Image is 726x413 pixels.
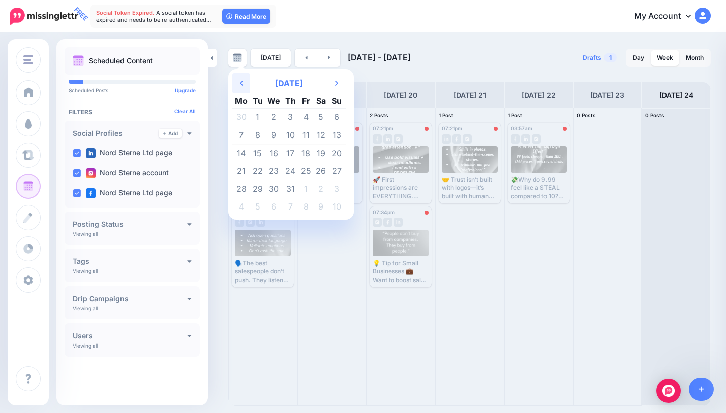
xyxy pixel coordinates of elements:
p: Viewing all [73,342,98,349]
td: 29 [250,180,265,198]
td: 4 [298,108,314,126]
span: [DATE] - [DATE] [348,52,411,62]
td: 1 [298,180,314,198]
td: 2 [313,180,328,198]
td: 18 [298,144,314,162]
span: 1 Post [508,112,522,118]
span: 07:21pm [373,125,393,131]
div: 💡 Tip for Small Businesses 💼 Want to boost sales and build lasting customer relationships? 🤝 Star... [373,259,429,284]
td: 23 [265,162,283,180]
td: 8 [250,126,265,145]
td: 24 [283,162,298,180]
p: Scheduled Content [89,57,153,64]
a: My Account [624,4,711,29]
h4: Tags [73,258,187,265]
div: 🤝 Trust isn’t built with logos—it’s built with human connection. 📚 [PERSON_NAME]’s "Influence" te... [442,176,498,200]
div: 💸Why do 9.99 feel like a STEAL compared to 10? 🔍 The brain anchors on the first digit! Test this:... [511,176,567,200]
td: 7 [232,126,250,145]
span: 2 Posts [370,112,388,118]
a: [DATE] [251,49,291,67]
img: facebook-grey-square.png [235,218,244,227]
img: linkedin-grey-square.png [383,134,392,144]
td: 9 [265,126,283,145]
svg: Previous Month [240,79,243,87]
td: 19 [313,144,328,162]
span: 1 [604,53,617,62]
th: Su [328,93,346,108]
svg: Next Month [335,79,338,87]
td: 30 [232,108,250,126]
p: Viewing all [73,305,98,311]
a: Day [627,50,650,66]
td: 21 [232,162,250,180]
h4: [DATE] 20 [384,89,417,101]
td: 2 [265,108,283,126]
p: Scheduled Posts [69,88,196,93]
a: Month [680,50,710,66]
img: calendar-grey-darker.png [233,53,242,62]
span: A social token has expired and needs to be re-authenticated… [96,9,211,23]
td: 1 [250,108,265,126]
th: Fr [298,93,314,108]
td: 10 [283,126,298,145]
label: Nord Sterne Ltd page [86,188,172,198]
a: Add [159,129,182,138]
div: 🗣️The best salespeople don’t push. They listen. Empathy creates trust, and trust converts.👊 #Sale... [235,259,291,284]
div: Open Intercom Messenger [656,379,681,403]
td: 6 [328,108,346,126]
td: 8 [298,198,314,216]
h4: Social Profiles [73,130,159,137]
td: 7 [283,198,298,216]
a: Upgrade [175,87,196,93]
td: 12 [313,126,328,145]
img: facebook-grey-square.png [511,134,520,144]
span: 1 Post [439,112,453,118]
td: 27 [328,162,346,180]
td: 3 [283,108,298,126]
td: 31 [283,180,298,198]
img: menu.png [23,55,33,64]
td: 16 [265,144,283,162]
td: 28 [232,180,250,198]
div: 🚀 First impressions are EVERYTHING. Customers scroll fast—hook them immediately with a pain point... [373,176,429,200]
td: 3 [328,180,346,198]
span: 07:21pm [442,125,462,131]
span: 03:57am [511,125,532,131]
img: instagram-grey-square.png [463,134,472,144]
h4: Drip Campaigns [73,295,187,302]
span: Social Token Expired. [96,9,155,16]
img: facebook-grey-square.png [373,134,382,144]
td: 11 [298,126,314,145]
td: 5 [250,198,265,216]
td: 5 [313,108,328,126]
img: facebook-square.png [86,188,96,198]
img: facebook-grey-square.png [383,218,392,227]
img: Missinglettr [10,8,78,25]
a: Read More [222,9,270,24]
td: 13 [328,126,346,145]
img: linkedin-grey-square.png [521,134,530,144]
img: facebook-grey-square.png [452,134,461,144]
span: 07:34pm [373,209,395,215]
img: instagram-grey-square.png [532,134,541,144]
a: Week [651,50,679,66]
td: 30 [265,180,283,198]
td: 26 [313,162,328,180]
img: linkedin-square.png [86,148,96,158]
td: 17 [283,144,298,162]
h4: [DATE] 21 [454,89,486,101]
p: Viewing all [73,231,98,237]
span: FREE [71,4,91,24]
a: FREE [10,5,78,27]
td: 15 [250,144,265,162]
span: 0 Posts [577,112,596,118]
label: Nord Sterne account [86,168,169,178]
p: Viewing all [73,268,98,274]
td: 22 [250,162,265,180]
td: 4 [232,198,250,216]
a: Clear All [174,108,196,114]
img: linkedin-grey-square.png [256,218,265,227]
th: We [265,93,283,108]
th: Select Month [250,73,328,93]
img: linkedin-grey-square.png [394,218,403,227]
